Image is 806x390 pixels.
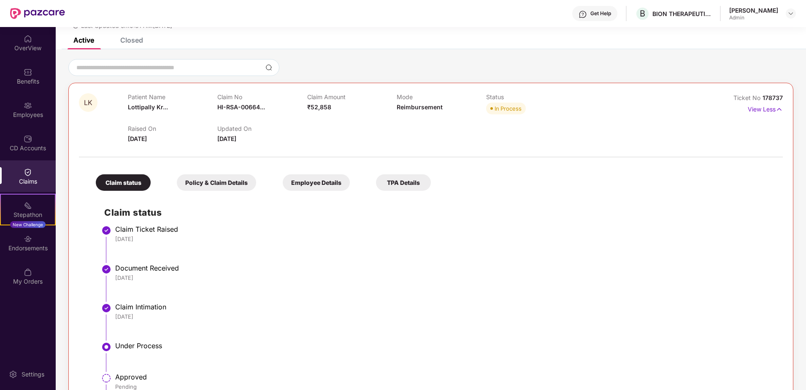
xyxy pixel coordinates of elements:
img: svg+xml;base64,PHN2ZyBpZD0iSG9tZSIgeG1sbnM9Imh0dHA6Ly93d3cudzMub3JnLzIwMDAvc3ZnIiB3aWR0aD0iMjAiIG... [24,35,32,43]
div: Claim Intimation [115,303,774,311]
div: Admin [729,14,778,21]
div: Policy & Claim Details [177,174,256,191]
span: Ticket No [733,94,763,101]
p: Patient Name [128,93,217,100]
div: BION THERAPEUTICS ([GEOGRAPHIC_DATA]) PRIVATE LIMITED [652,10,711,18]
p: Claim No [217,93,307,100]
span: [DATE] [217,135,236,142]
img: svg+xml;base64,PHN2ZyBpZD0iU3RlcC1Eb25lLTMyeDMyIiB4bWxucz0iaHR0cDovL3d3dy53My5vcmcvMjAwMC9zdmciIH... [101,303,111,313]
p: Mode [397,93,486,100]
div: Document Received [115,264,774,272]
div: Settings [19,370,47,379]
div: Approved [115,373,774,381]
img: svg+xml;base64,PHN2ZyBpZD0iRW5kb3JzZW1lbnRzIiB4bWxucz0iaHR0cDovL3d3dy53My5vcmcvMjAwMC9zdmciIHdpZH... [24,235,32,243]
p: Updated On [217,125,307,132]
div: Employee Details [283,174,350,191]
h2: Claim status [104,206,774,219]
img: svg+xml;base64,PHN2ZyBpZD0iU2V0dGluZy0yMHgyMCIgeG1sbnM9Imh0dHA6Ly93d3cudzMub3JnLzIwMDAvc3ZnIiB3aW... [9,370,17,379]
img: svg+xml;base64,PHN2ZyBpZD0iTXlfT3JkZXJzIiBkYXRhLW5hbWU9Ik15IE9yZGVycyIgeG1sbnM9Imh0dHA6Ly93d3cudz... [24,268,32,276]
div: Claim status [96,174,151,191]
div: [DATE] [115,235,774,243]
img: svg+xml;base64,PHN2ZyBpZD0iU3RlcC1Eb25lLTMyeDMyIiB4bWxucz0iaHR0cDovL3d3dy53My5vcmcvMjAwMC9zdmciIH... [101,225,111,236]
img: svg+xml;base64,PHN2ZyBpZD0iRHJvcGRvd24tMzJ4MzIiIHhtbG5zPSJodHRwOi8vd3d3LnczLm9yZy8yMDAwL3N2ZyIgd2... [787,10,794,17]
p: Status [486,93,576,100]
img: svg+xml;base64,PHN2ZyBpZD0iU3RlcC1QZW5kaW5nLTMyeDMyIiB4bWxucz0iaHR0cDovL3d3dy53My5vcmcvMjAwMC9zdm... [101,373,111,383]
img: svg+xml;base64,PHN2ZyBpZD0iQ0RfQWNjb3VudHMiIGRhdGEtbmFtZT0iQ0QgQWNjb3VudHMiIHhtbG5zPSJodHRwOi8vd3... [24,135,32,143]
div: [PERSON_NAME] [729,6,778,14]
p: View Less [748,103,783,114]
div: Under Process [115,341,774,350]
div: TPA Details [376,174,431,191]
img: svg+xml;base64,PHN2ZyBpZD0iU3RlcC1Eb25lLTMyeDMyIiB4bWxucz0iaHR0cDovL3d3dy53My5vcmcvMjAwMC9zdmciIH... [101,264,111,274]
span: LK [84,99,92,106]
div: Closed [120,36,143,44]
div: In Process [495,104,522,113]
img: svg+xml;base64,PHN2ZyBpZD0iSGVscC0zMngzMiIgeG1sbnM9Imh0dHA6Ly93d3cudzMub3JnLzIwMDAvc3ZnIiB3aWR0aD... [579,10,587,19]
div: [DATE] [115,313,774,320]
img: svg+xml;base64,PHN2ZyBpZD0iQ2xhaW0iIHhtbG5zPSJodHRwOi8vd3d3LnczLm9yZy8yMDAwL3N2ZyIgd2lkdGg9IjIwIi... [24,168,32,176]
p: Claim Amount [307,93,397,100]
span: HI-RSA-00664... [217,103,265,111]
img: svg+xml;base64,PHN2ZyB4bWxucz0iaHR0cDovL3d3dy53My5vcmcvMjAwMC9zdmciIHdpZHRoPSIxNyIgaGVpZ2h0PSIxNy... [776,105,783,114]
span: Reimbursement [397,103,443,111]
img: svg+xml;base64,PHN2ZyBpZD0iRW1wbG95ZWVzIiB4bWxucz0iaHR0cDovL3d3dy53My5vcmcvMjAwMC9zdmciIHdpZHRoPS... [24,101,32,110]
div: Active [73,36,94,44]
span: 178737 [763,94,783,101]
img: New Pazcare Logo [10,8,65,19]
div: Get Help [590,10,611,17]
span: ₹52,858 [307,103,331,111]
div: Claim Ticket Raised [115,225,774,233]
span: [DATE] [128,135,147,142]
img: svg+xml;base64,PHN2ZyBpZD0iQmVuZWZpdHMiIHhtbG5zPSJodHRwOi8vd3d3LnczLm9yZy8yMDAwL3N2ZyIgd2lkdGg9Ij... [24,68,32,76]
span: B [640,8,645,19]
p: Raised On [128,125,217,132]
img: svg+xml;base64,PHN2ZyBpZD0iU3RlcC1BY3RpdmUtMzJ4MzIiIHhtbG5zPSJodHRwOi8vd3d3LnczLm9yZy8yMDAwL3N2Zy... [101,342,111,352]
img: svg+xml;base64,PHN2ZyB4bWxucz0iaHR0cDovL3d3dy53My5vcmcvMjAwMC9zdmciIHdpZHRoPSIyMSIgaGVpZ2h0PSIyMC... [24,201,32,210]
div: New Challenge [10,221,46,228]
img: svg+xml;base64,PHN2ZyBpZD0iU2VhcmNoLTMyeDMyIiB4bWxucz0iaHR0cDovL3d3dy53My5vcmcvMjAwMC9zdmciIHdpZH... [265,64,272,71]
div: Stepathon [1,211,55,219]
div: [DATE] [115,274,774,282]
span: Lottipally Kr... [128,103,168,111]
